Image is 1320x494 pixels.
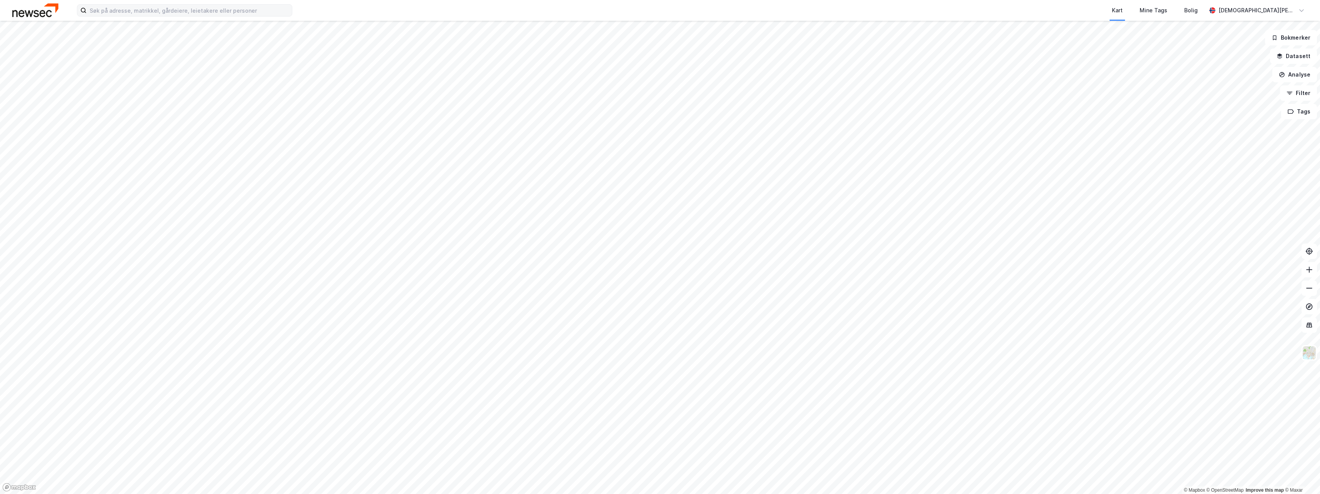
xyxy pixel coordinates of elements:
div: Bolig [1184,6,1198,15]
div: Mine Tags [1140,6,1167,15]
iframe: Chat Widget [1282,457,1320,494]
img: Z [1302,345,1317,360]
div: [DEMOGRAPHIC_DATA][PERSON_NAME] [1218,6,1295,15]
button: Filter [1280,85,1317,101]
input: Søk på adresse, matrikkel, gårdeiere, leietakere eller personer [87,5,292,16]
button: Analyse [1272,67,1317,82]
a: Mapbox [1184,487,1205,493]
a: Improve this map [1246,487,1284,493]
button: Tags [1281,104,1317,119]
a: Mapbox homepage [2,483,36,492]
a: OpenStreetMap [1207,487,1244,493]
img: newsec-logo.f6e21ccffca1b3a03d2d.png [12,3,58,17]
button: Datasett [1270,48,1317,64]
button: Bokmerker [1265,30,1317,45]
div: Kart [1112,6,1123,15]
